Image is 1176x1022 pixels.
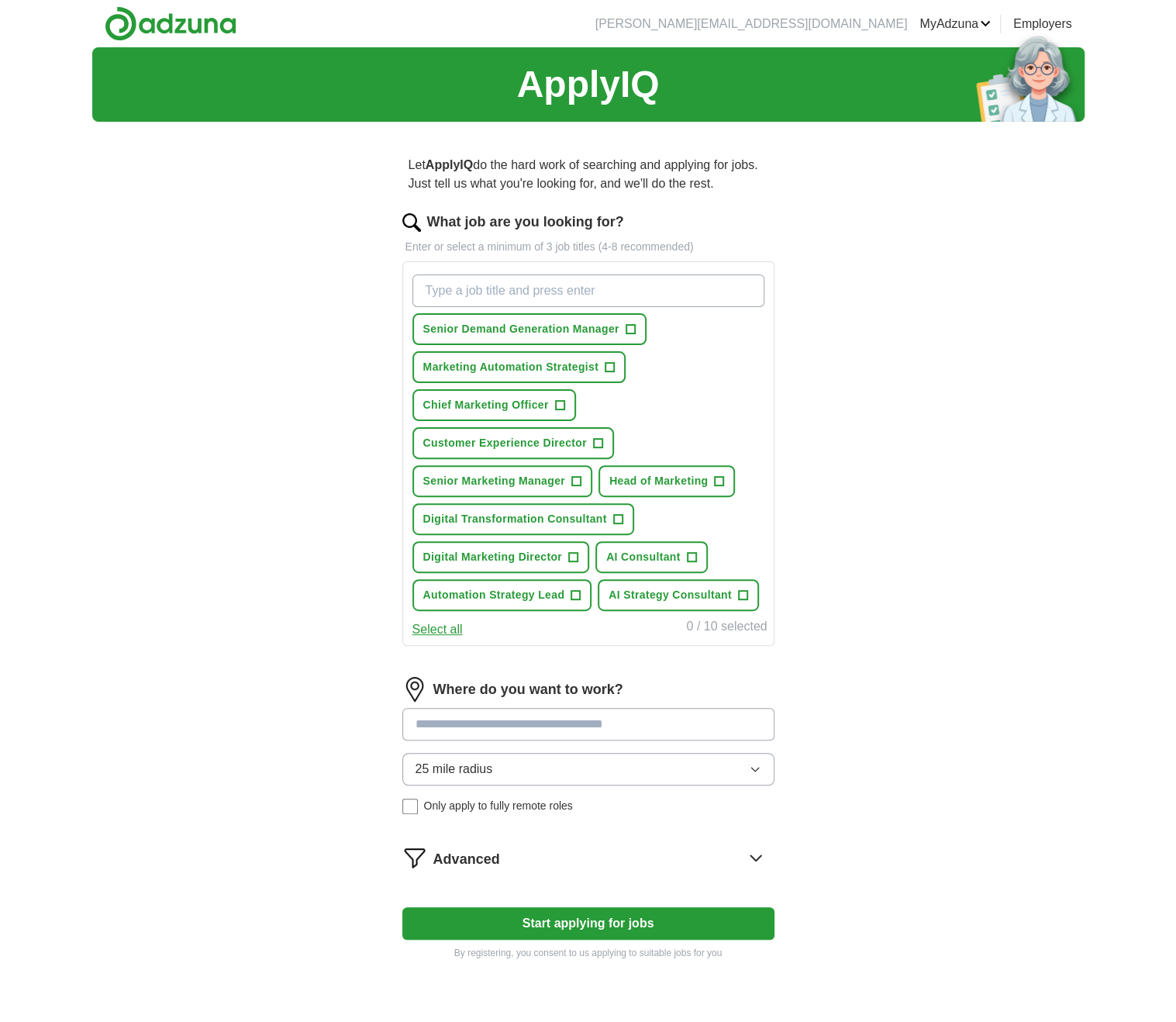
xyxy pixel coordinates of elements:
img: search.png [402,213,421,232]
span: AI Strategy Consultant [609,587,732,603]
span: Advanced [433,849,500,870]
img: location.png [402,677,427,702]
label: What job are you looking for? [427,212,624,233]
button: Senior Demand Generation Manager [412,313,647,345]
button: Marketing Automation Strategist [412,351,626,383]
button: Senior Marketing Manager [412,465,592,497]
button: Automation Strategy Lead [412,579,592,611]
div: 0 / 10 selected [686,617,767,639]
a: MyAdzuna [919,15,991,33]
p: Let do the hard work of searching and applying for jobs. Just tell us what you're looking for, an... [402,150,774,199]
span: Marketing Automation Strategist [423,359,599,375]
span: Senior Demand Generation Manager [423,321,619,337]
button: Customer Experience Director [412,427,614,459]
button: Digital Transformation Consultant [412,503,634,535]
button: 25 mile radius [402,753,774,785]
span: Senior Marketing Manager [423,473,565,489]
li: [PERSON_NAME][EMAIL_ADDRESS][DOMAIN_NAME] [595,15,908,33]
p: Enter or select a minimum of 3 job titles (4-8 recommended) [402,239,774,255]
button: Digital Marketing Director [412,541,589,573]
button: AI Strategy Consultant [598,579,759,611]
button: Start applying for jobs [402,907,774,940]
strong: ApplyIQ [426,158,473,171]
button: Head of Marketing [598,465,735,497]
button: Select all [412,620,463,639]
h1: ApplyIQ [516,57,659,112]
span: Digital Marketing Director [423,549,562,565]
button: Chief Marketing Officer [412,389,576,421]
span: Only apply to fully remote roles [424,798,573,814]
span: Chief Marketing Officer [423,397,549,413]
img: Adzuna logo [105,6,236,41]
p: By registering, you consent to us applying to suitable jobs for you [402,946,774,960]
span: Digital Transformation Consultant [423,511,607,527]
img: filter [402,845,427,870]
span: Automation Strategy Lead [423,587,565,603]
label: Where do you want to work? [433,679,623,700]
span: 25 mile radius [416,760,493,779]
a: Employers [1013,15,1072,33]
input: Only apply to fully remote roles [402,799,418,814]
input: Type a job title and press enter [412,274,764,307]
span: AI Consultant [606,549,681,565]
span: Head of Marketing [609,473,708,489]
span: Customer Experience Director [423,435,587,451]
button: AI Consultant [595,541,708,573]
